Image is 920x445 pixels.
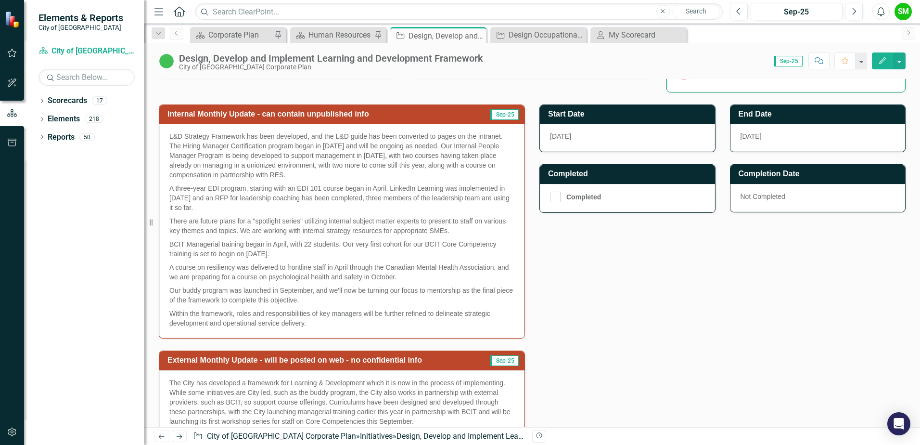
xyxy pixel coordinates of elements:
[85,115,103,123] div: 218
[409,30,484,42] div: Design, Develop and Implement Learning and Development Framework
[169,307,514,328] p: Within the framework, roles and responsibilities of key managers will be further refined to delin...
[739,110,901,118] h3: End Date
[193,431,525,442] div: » »
[192,29,272,41] a: Corporate Plan
[167,110,475,118] h3: Internal Monthly Update - can contain unpublished info
[179,64,483,71] div: City of [GEOGRAPHIC_DATA] Corporate Plan
[672,5,720,18] button: Search
[179,53,483,64] div: Design, Develop and Implement Learning and Development Framework
[751,3,843,20] button: Sep-25
[686,7,706,15] span: Search
[207,432,356,441] a: City of [GEOGRAPHIC_DATA] Corporate Plan
[38,69,135,86] input: Search Below...
[38,46,135,57] a: City of [GEOGRAPHIC_DATA] Corporate Plan
[887,412,910,435] div: Open Intercom Messenger
[169,284,514,307] p: Our buddy program was launched in September, and we'll now be turning our focus to mentorship as ...
[396,432,637,441] div: Design, Develop and Implement Learning and Development Framework
[360,432,393,441] a: Initiatives
[293,29,372,41] a: Human Resources
[169,182,514,214] p: A three-year EDI program, starting with an EDI 101 course began in April. LinkedIn Learning was i...
[609,29,684,41] div: My Scorecard
[493,29,584,41] a: Design Occupational Health & Safety Strategic Plan
[490,355,519,366] span: Sep-25
[548,110,710,118] h3: Start Date
[894,3,912,20] button: SM
[550,132,571,140] span: [DATE]
[548,170,710,178] h3: Completed
[730,184,906,212] div: Not Completed
[169,237,514,261] p: BCIT Managerial training began in April, with 22 students. Our very first cohort for our BCIT Cor...
[79,133,95,141] div: 50
[593,29,684,41] a: My Scorecard
[169,131,514,182] p: L&D Strategy Framework has been developed, and the L&D guide has been converted to pages on the i...
[509,29,584,41] div: Design Occupational Health & Safety Strategic Plan
[48,114,80,125] a: Elements
[48,95,87,106] a: Scorecards
[48,132,75,143] a: Reports
[169,378,514,428] p: The City has developed a framework for Learning & Development which it is now in the process of i...
[169,214,514,237] p: There are future plans for a "spotlight series" utilizing internal subject matter experts to pres...
[754,6,839,18] div: Sep-25
[774,56,803,66] span: Sep-25
[167,356,483,365] h3: External Monthly Update - will be posted on web - no confidential info
[92,97,107,105] div: 17
[195,3,723,20] input: Search ClearPoint...
[308,29,372,41] div: Human Resources
[741,132,762,140] span: [DATE]
[38,12,123,24] span: Elements & Reports
[208,29,272,41] div: Corporate Plan
[4,11,22,28] img: ClearPoint Strategy
[490,109,519,120] span: Sep-25
[739,170,901,178] h3: Completion Date
[169,261,514,284] p: A course on resiliency was delivered to frontline staff in April through the Canadian Mental Heal...
[38,24,123,31] small: City of [GEOGRAPHIC_DATA]
[159,53,174,69] img: In Progress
